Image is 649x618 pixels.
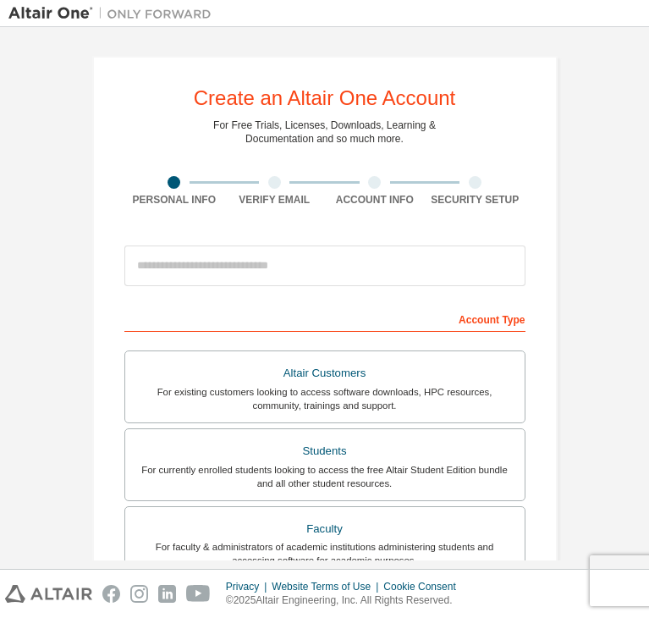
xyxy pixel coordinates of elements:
[135,463,514,490] div: For currently enrolled students looking to access the free Altair Student Edition bundle and all ...
[124,305,525,332] div: Account Type
[425,193,525,207] div: Security Setup
[135,361,514,385] div: Altair Customers
[186,585,211,603] img: youtube.svg
[383,580,465,593] div: Cookie Consent
[135,439,514,463] div: Students
[158,585,176,603] img: linkedin.svg
[102,585,120,603] img: facebook.svg
[226,593,466,608] p: © 2025 Altair Engineering, Inc. All Rights Reserved.
[226,580,272,593] div: Privacy
[213,119,436,146] div: For Free Trials, Licenses, Downloads, Learning & Documentation and so much more.
[272,580,383,593] div: Website Terms of Use
[8,5,220,22] img: Altair One
[130,585,148,603] img: instagram.svg
[135,385,514,412] div: For existing customers looking to access software downloads, HPC resources, community, trainings ...
[135,517,514,541] div: Faculty
[194,88,456,108] div: Create an Altair One Account
[224,193,325,207] div: Verify Email
[5,585,92,603] img: altair_logo.svg
[135,540,514,567] div: For faculty & administrators of academic institutions administering students and accessing softwa...
[124,193,225,207] div: Personal Info
[325,193,426,207] div: Account Info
